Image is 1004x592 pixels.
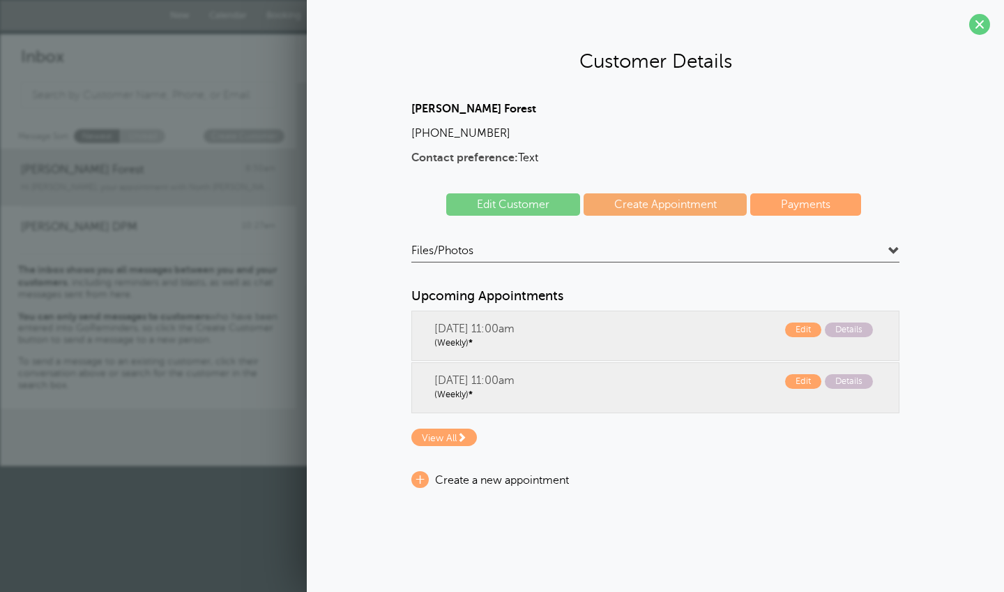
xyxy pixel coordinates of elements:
[785,323,821,337] span: Edit
[825,323,876,337] a: Details
[204,129,284,142] a: Create Customer
[584,193,747,216] a: Create Appointment
[434,338,473,348] span: (Weekly)
[18,356,278,391] p: To send a message to an existing customer, click their conversation above or search for the custo...
[21,163,144,177] span: [PERSON_NAME] Forest
[245,163,275,177] span: 8:50am
[411,288,899,304] h3: Upcoming Appointments
[446,193,580,216] a: Edit Customer
[825,374,876,389] a: Details
[18,311,209,322] strong: You can only send messages to customers
[434,374,876,387] span: [DATE] 11:00am
[18,311,278,346] p: who have been entered into GoReminders, so click the Create Customer button to send a message to ...
[209,10,247,20] span: Calendar
[18,264,278,300] p: , including reminders and blasts, as well as chat messages sent from here.
[411,151,899,165] p: Text
[266,10,301,20] span: Booking
[170,10,190,20] span: New
[785,374,825,389] a: Edit
[21,182,275,192] span: Hi [PERSON_NAME], your appointment with North [PERSON_NAME] Community Action Corporation
[785,323,825,337] a: Edit
[321,49,990,73] h2: Customer Details
[825,323,873,337] span: Details
[242,221,275,234] span: 10:27am
[750,193,861,216] a: Payments
[435,474,569,487] span: Create a new appointment
[18,129,70,142] span: Message Sort:
[411,474,569,487] a: + Create a new appointment
[434,323,876,336] span: [DATE] 11:00am
[411,471,429,488] span: +
[21,47,275,68] h2: Inbox
[411,151,518,164] strong: Contact preference:
[411,431,477,444] a: View All
[21,82,277,108] input: Search by Customer Name, Phone, or Email
[74,129,120,142] a: Newest
[120,129,165,142] a: Unread
[411,127,899,140] p: [PHONE_NUMBER]
[825,374,873,389] span: Details
[18,264,277,288] strong: The inbox shows you all messages between you and your customers
[411,103,536,115] strong: [PERSON_NAME] Forest
[411,429,477,446] span: View All
[785,374,821,389] span: Edit
[411,244,473,258] span: Files/Photos
[434,390,473,399] span: (Weekly)
[21,221,137,234] span: [PERSON_NAME] DPM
